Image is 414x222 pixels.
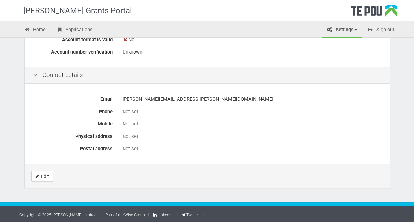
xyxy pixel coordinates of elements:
a: Settings [322,23,362,38]
label: Email [28,94,118,103]
label: Account format is valid [28,34,118,43]
a: Edit [31,171,53,182]
label: Account number verification [28,46,118,56]
div: Not set [123,108,381,115]
div: Te Pou Logo [351,5,397,21]
a: Twitter [181,213,199,217]
a: Applications [51,23,97,38]
label: Phone [28,106,118,115]
a: LinkedIn [153,213,173,217]
div: Not set [123,121,381,127]
label: Mobile [28,118,118,127]
a: Sign out [363,23,399,38]
a: Home [19,23,51,38]
a: Part of the Wise Group [105,213,145,217]
div: No [123,34,381,45]
div: Not set [123,145,381,152]
div: Contact details [25,67,390,84]
div: [PERSON_NAME][EMAIL_ADDRESS][PERSON_NAME][DOMAIN_NAME] [123,94,381,105]
div: Not set [123,133,381,140]
a: Copyright © 2025 [PERSON_NAME] Limited [19,213,97,217]
label: Physical address [28,131,118,140]
div: Unknown [123,46,381,58]
label: Postal address [28,143,118,152]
